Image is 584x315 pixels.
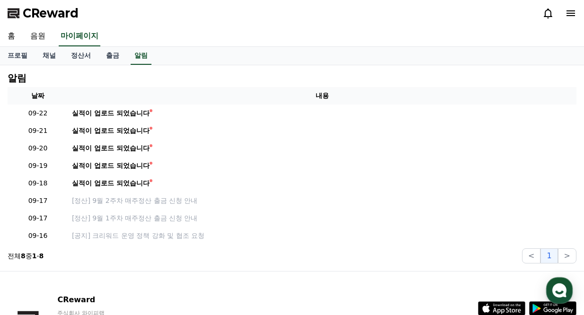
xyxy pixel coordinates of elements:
[72,196,573,206] a: [정산] 9월 2주차 매주정산 출금 신청 안내
[72,143,573,153] a: 실적이 업로드 되었습니다
[11,161,64,171] p: 09-19
[72,108,150,118] div: 실적이 업로드 되었습니다
[11,213,64,223] p: 09-17
[11,178,64,188] p: 09-18
[540,248,557,263] button: 1
[35,47,63,65] a: 채널
[57,294,173,306] p: CReward
[72,143,150,153] div: 실적이 업로드 되었습니다
[8,6,79,21] a: CReward
[23,26,53,46] a: 음원
[72,161,573,171] a: 실적이 업로드 되었습니다
[11,108,64,118] p: 09-22
[39,252,44,260] strong: 8
[30,251,35,258] span: 홈
[72,213,573,223] a: [정산] 9월 1주차 매주정산 출금 신청 안내
[558,248,576,263] button: >
[3,236,62,260] a: 홈
[122,236,182,260] a: 설정
[146,251,158,258] span: 설정
[62,236,122,260] a: 대화
[87,251,98,259] span: 대화
[98,47,127,65] a: 출금
[8,73,27,83] h4: 알림
[21,252,26,260] strong: 8
[11,143,64,153] p: 09-20
[23,6,79,21] span: CReward
[72,126,150,136] div: 실적이 업로드 되었습니다
[131,47,151,65] a: 알림
[522,248,540,263] button: <
[72,126,573,136] a: 실적이 업로드 되었습니다
[72,108,573,118] a: 실적이 업로드 되었습니다
[59,26,100,46] a: 마이페이지
[32,252,37,260] strong: 1
[11,231,64,241] p: 09-16
[72,178,150,188] div: 실적이 업로드 되었습니다
[8,87,68,105] th: 날짜
[72,161,150,171] div: 실적이 업로드 되었습니다
[11,126,64,136] p: 09-21
[68,87,576,105] th: 내용
[72,178,573,188] a: 실적이 업로드 되었습니다
[11,196,64,206] p: 09-17
[72,231,573,241] a: [공지] 크리워드 운영 정책 강화 및 협조 요청
[8,251,44,261] p: 전체 중 -
[63,47,98,65] a: 정산서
